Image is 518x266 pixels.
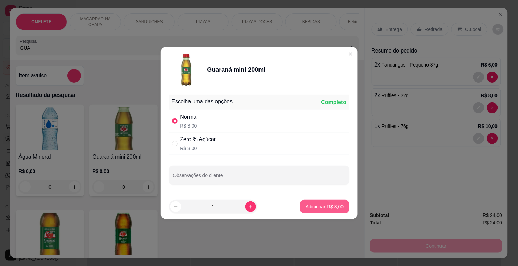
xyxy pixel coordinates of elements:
[245,201,256,212] button: increase-product-quantity
[169,53,203,87] img: product-image
[345,48,356,59] button: Close
[207,65,266,74] div: Guaraná mini 200ml
[300,200,349,213] button: Adicionar R$ 3,00
[321,98,347,106] div: Completo
[180,145,216,152] p: R$ 3,00
[170,201,181,212] button: decrease-product-quantity
[180,113,198,121] div: Normal
[172,98,233,106] div: Escolha uma das opções
[173,175,345,181] input: Observações do cliente
[180,135,216,144] div: Zero % Açúcar
[180,122,198,129] p: R$ 3,00
[306,203,344,210] p: Adicionar R$ 3,00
